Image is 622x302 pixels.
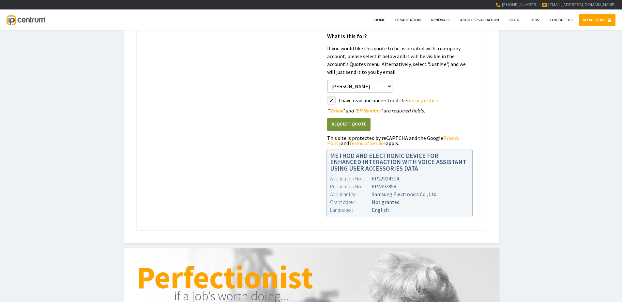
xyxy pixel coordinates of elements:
h1: Perfectionist [137,261,486,293]
label: styled-checkbox [327,96,336,105]
a: Blog [505,14,523,26]
a: About EP Validation [456,14,503,26]
span: Email [331,107,343,114]
span: [PHONE_NUMBER] [502,2,538,8]
a: IP Centrum [7,9,45,30]
a: Terms of Service [349,140,386,146]
div: English [330,206,469,214]
button: Request Quote [327,118,371,131]
div: Publication No : [330,182,372,190]
a: Home [370,14,389,26]
p: If you would like this quote to be associated with a company account, please select it below and ... [327,44,473,76]
div: EP22924314 [330,175,469,182]
span: Renewals [431,17,450,22]
a: Privacy Policy [327,135,459,146]
span: Jobs [530,17,539,22]
a: MY ACCOUNT [579,14,615,26]
a: [EMAIL_ADDRESS][DOMAIN_NAME] [548,2,615,8]
span: About EP Validation [460,17,499,22]
h1: What is this for? [327,34,473,40]
div: This site is protected by reCAPTCHA and the Google and apply. [327,135,473,146]
div: EP4392858 [330,182,469,190]
div: Grant date : [330,198,372,206]
div: Application No : [330,175,372,182]
span: Blog [509,17,519,22]
label: I have read and understood the [339,96,473,105]
div: ' ' and ' ' are required fields. [327,108,473,113]
a: EP Validation [391,14,425,26]
a: Jobs [525,14,543,26]
div: Applicant(s) : [330,190,372,198]
span: EP Validation [395,17,421,22]
div: Language : [330,206,372,214]
a: Renewals [427,14,454,26]
div: Not granted [330,198,469,206]
div: Samsung Electronics Co., Ltd. [330,190,469,198]
span: EP Number [356,107,381,114]
h1: METHOD AND ELECTRONIC DEVICE FOR ENHANCED INTERACTION WITH VOICE ASSISTANT USING USER ACCESSORIES... [330,153,469,172]
a: privacy notice [407,97,438,104]
span: Home [374,17,385,22]
span: Contact Us [550,17,573,22]
a: Contact Us [545,14,577,26]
